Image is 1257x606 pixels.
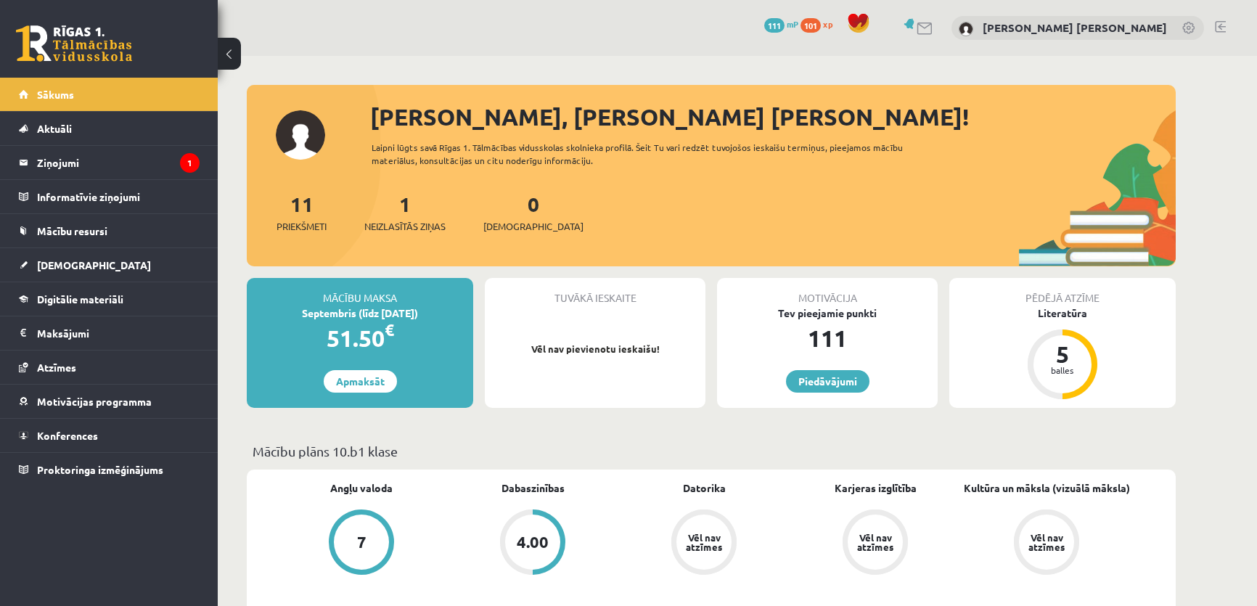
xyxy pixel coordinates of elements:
a: Mācību resursi [19,214,200,247]
div: Vēl nav atzīmes [855,533,896,552]
div: Tev pieejamie punkti [717,306,938,321]
a: Apmaksāt [324,370,397,393]
span: Motivācijas programma [37,395,152,408]
a: 4.00 [447,509,618,578]
span: Atzīmes [37,361,76,374]
span: Sākums [37,88,74,101]
span: Priekšmeti [277,219,327,234]
legend: Informatīvie ziņojumi [37,180,200,213]
div: Literatūra [949,306,1176,321]
a: Proktoringa izmēģinājums [19,453,200,486]
a: Konferences [19,419,200,452]
a: [PERSON_NAME] [PERSON_NAME] [983,20,1167,35]
span: 101 [801,18,821,33]
div: 5 [1041,343,1084,366]
div: Tuvākā ieskaite [485,278,705,306]
span: xp [823,18,832,30]
a: [DEMOGRAPHIC_DATA] [19,248,200,282]
a: 0[DEMOGRAPHIC_DATA] [483,191,584,234]
p: Vēl nav pievienotu ieskaišu! [492,342,698,356]
a: Dabaszinības [501,480,565,496]
a: Karjeras izglītība [835,480,917,496]
a: Literatūra 5 balles [949,306,1176,401]
a: 111 mP [764,18,798,30]
span: Aktuāli [37,122,72,135]
div: Pēdējā atzīme [949,278,1176,306]
a: Vēl nav atzīmes [790,509,961,578]
a: Maksājumi [19,316,200,350]
img: Frančesko Pio Bevilakva [959,22,973,36]
a: Angļu valoda [330,480,393,496]
span: Mācību resursi [37,224,107,237]
a: Vēl nav atzīmes [618,509,790,578]
p: Mācību plāns 10.b1 klase [253,441,1170,461]
legend: Maksājumi [37,316,200,350]
a: Rīgas 1. Tālmācības vidusskola [16,25,132,62]
span: Neizlasītās ziņas [364,219,446,234]
a: Ziņojumi1 [19,146,200,179]
i: 1 [180,153,200,173]
div: Septembris (līdz [DATE]) [247,306,473,321]
a: 101 xp [801,18,840,30]
a: 1Neizlasītās ziņas [364,191,446,234]
div: Motivācija [717,278,938,306]
span: mP [787,18,798,30]
a: 11Priekšmeti [277,191,327,234]
a: Datorika [683,480,726,496]
a: Vēl nav atzīmes [961,509,1132,578]
span: Konferences [37,429,98,442]
a: Aktuāli [19,112,200,145]
div: 111 [717,321,938,356]
a: 7 [276,509,447,578]
a: Sākums [19,78,200,111]
span: 111 [764,18,785,33]
a: Piedāvājumi [786,370,869,393]
a: Kultūra un māksla (vizuālā māksla) [964,480,1130,496]
span: Digitālie materiāli [37,292,123,306]
div: [PERSON_NAME], [PERSON_NAME] [PERSON_NAME]! [370,99,1176,134]
a: Atzīmes [19,351,200,384]
a: Informatīvie ziņojumi [19,180,200,213]
div: balles [1041,366,1084,374]
div: Vēl nav atzīmes [1026,533,1067,552]
div: 51.50 [247,321,473,356]
legend: Ziņojumi [37,146,200,179]
div: Mācību maksa [247,278,473,306]
span: [DEMOGRAPHIC_DATA] [37,258,151,271]
div: 4.00 [517,534,549,550]
div: Vēl nav atzīmes [684,533,724,552]
a: Motivācijas programma [19,385,200,418]
a: Digitālie materiāli [19,282,200,316]
span: € [385,319,394,340]
div: Laipni lūgts savā Rīgas 1. Tālmācības vidusskolas skolnieka profilā. Šeit Tu vari redzēt tuvojošo... [372,141,929,167]
div: 7 [357,534,367,550]
span: [DEMOGRAPHIC_DATA] [483,219,584,234]
span: Proktoringa izmēģinājums [37,463,163,476]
